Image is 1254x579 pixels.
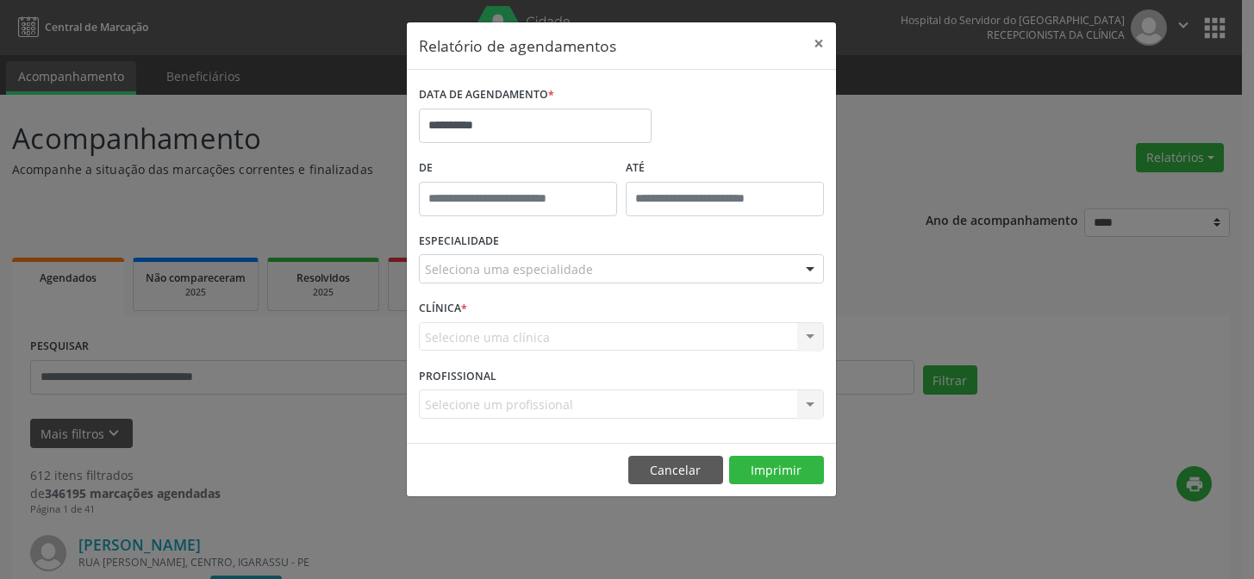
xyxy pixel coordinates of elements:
label: DATA DE AGENDAMENTO [419,82,554,109]
label: De [419,155,617,182]
label: ESPECIALIDADE [419,228,499,255]
span: Seleciona uma especialidade [425,260,593,278]
label: PROFISSIONAL [419,363,496,389]
h5: Relatório de agendamentos [419,34,616,57]
button: Cancelar [628,456,723,485]
button: Imprimir [729,456,824,485]
label: ATÉ [626,155,824,182]
label: CLÍNICA [419,296,467,322]
button: Close [802,22,836,65]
